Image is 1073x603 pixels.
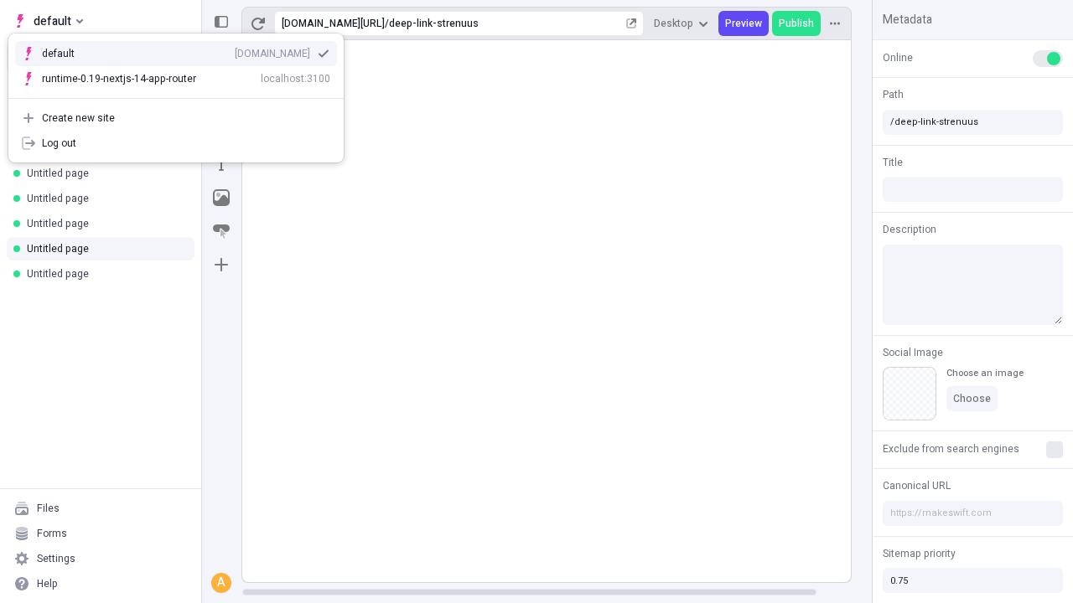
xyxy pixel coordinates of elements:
div: [URL][DOMAIN_NAME] [282,17,385,30]
span: Online [883,50,913,65]
div: Untitled page [27,192,181,205]
span: Desktop [654,17,693,30]
div: Untitled page [27,242,181,255]
span: Canonical URL [883,478,951,493]
div: Untitled page [27,217,181,230]
span: Exclude from search engines [883,441,1019,456]
span: Preview [725,17,762,30]
div: Suggestions [8,34,344,98]
span: Publish [779,17,814,30]
button: Button [206,216,236,246]
span: Choose [953,392,991,405]
div: deep-link-strenuus [389,17,623,30]
div: Help [37,577,58,590]
button: Preview [718,11,769,36]
div: Choose an image [946,367,1024,379]
span: Path [883,87,904,102]
button: Desktop [647,11,715,36]
div: runtime-0.19-nextjs-14-app-router [42,72,196,85]
button: Image [206,183,236,213]
div: Untitled page [27,267,181,281]
button: Text [206,149,236,179]
span: Title [883,155,903,170]
div: Forms [37,527,67,540]
button: Publish [772,11,821,36]
button: Select site [7,8,90,33]
div: Settings [37,552,75,565]
div: Untitled page [27,167,181,180]
span: Sitemap priority [883,546,956,561]
div: [DOMAIN_NAME] [235,47,310,60]
div: default [42,47,101,60]
span: default [34,11,71,31]
span: Social Image [883,345,943,360]
input: https://makeswift.com [883,501,1063,526]
div: A [213,575,230,591]
button: Choose [946,386,998,411]
div: / [385,17,389,30]
div: localhost:3100 [261,72,330,85]
div: Files [37,502,60,515]
span: Description [883,222,936,237]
